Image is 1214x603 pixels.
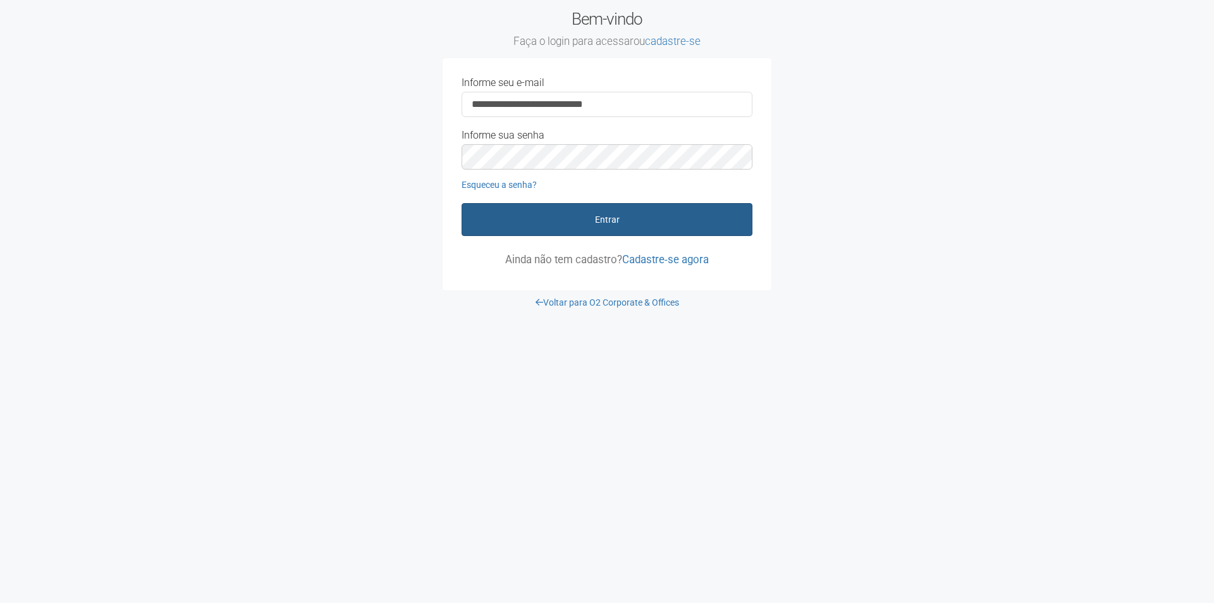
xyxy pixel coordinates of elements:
h2: Bem-vindo [443,9,771,49]
a: Esqueceu a senha? [462,180,537,190]
label: Informe seu e-mail [462,77,544,89]
a: cadastre-se [645,35,701,47]
span: ou [634,35,701,47]
button: Entrar [462,203,752,236]
a: Cadastre-se agora [622,253,709,266]
small: Faça o login para acessar [443,35,771,49]
p: Ainda não tem cadastro? [462,254,752,265]
label: Informe sua senha [462,130,544,141]
a: Voltar para O2 Corporate & Offices [536,297,679,308]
